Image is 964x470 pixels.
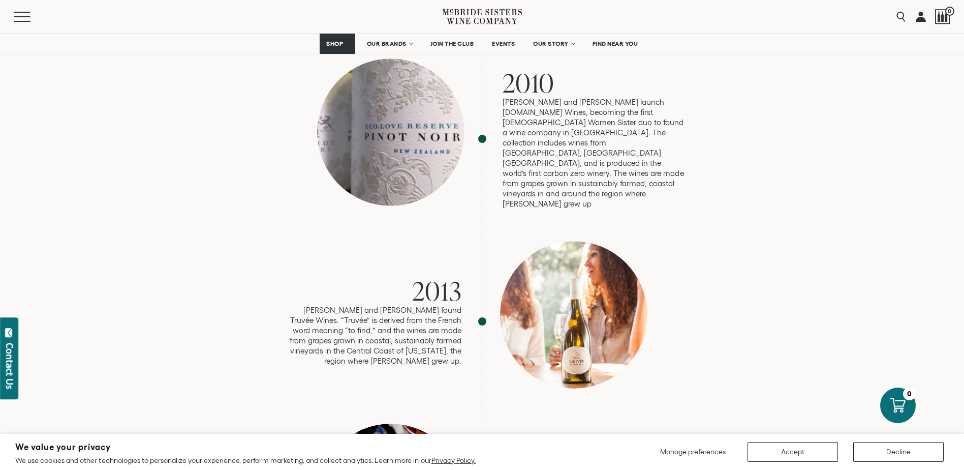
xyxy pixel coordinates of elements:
a: Privacy Policy. [431,456,476,464]
p: We use cookies and other technologies to personalize your experience, perform marketing, and coll... [15,456,476,465]
button: Accept [748,442,838,462]
span: OUR BRANDS [367,40,407,47]
h2: We value your privacy [15,443,476,452]
span: 2010 [503,65,554,100]
p: [PERSON_NAME] and [PERSON_NAME] launch [DOMAIN_NAME] Wines, becoming the first [DEMOGRAPHIC_DATA]... [503,97,686,209]
span: EVENTS [492,40,515,47]
a: OUR STORY [526,34,581,54]
span: SHOP [326,40,344,47]
p: [PERSON_NAME] and [PERSON_NAME] found Truvée Wines. “Truvée” is derived from the French word mean... [279,305,462,366]
a: SHOP [320,34,355,54]
div: Contact Us [5,343,15,389]
span: Manage preferences [660,448,726,456]
a: OUR BRANDS [360,34,419,54]
a: JOIN THE CLUB [424,34,481,54]
button: Manage preferences [654,442,732,462]
div: 0 [903,388,916,400]
span: FIND NEAR YOU [593,40,638,47]
span: OUR STORY [533,40,569,47]
span: 2013 [412,273,462,308]
button: Decline [853,442,944,462]
a: FIND NEAR YOU [586,34,645,54]
span: JOIN THE CLUB [430,40,474,47]
button: Mobile Menu Trigger [14,12,50,22]
a: EVENTS [485,34,521,54]
span: 0 [945,7,954,16]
